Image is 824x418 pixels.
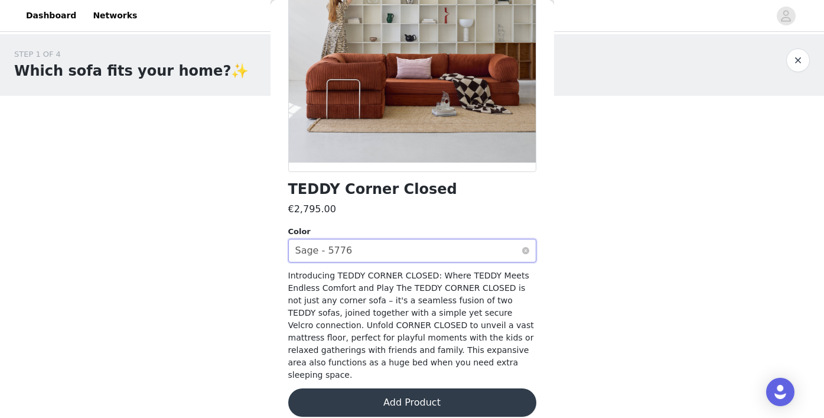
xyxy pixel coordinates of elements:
[288,226,536,238] div: Color
[295,239,353,262] div: Sage - 5776
[86,2,144,29] a: Networks
[766,378,794,406] div: Open Intercom Messenger
[14,60,249,82] h1: Which sofa fits your home?✨
[288,182,457,197] h1: TEDDY Corner Closed
[522,247,529,254] i: icon: close-circle
[288,271,534,380] span: Introducing TEDDY CORNER CLOSED: Where TEDDY Meets Endless Comfort and Play The TEDDY CORNER CLOS...
[288,388,536,417] button: Add Product
[288,202,336,216] h3: €2,795.00
[19,2,83,29] a: Dashboard
[14,48,249,60] div: STEP 1 OF 4
[780,7,792,25] div: avatar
